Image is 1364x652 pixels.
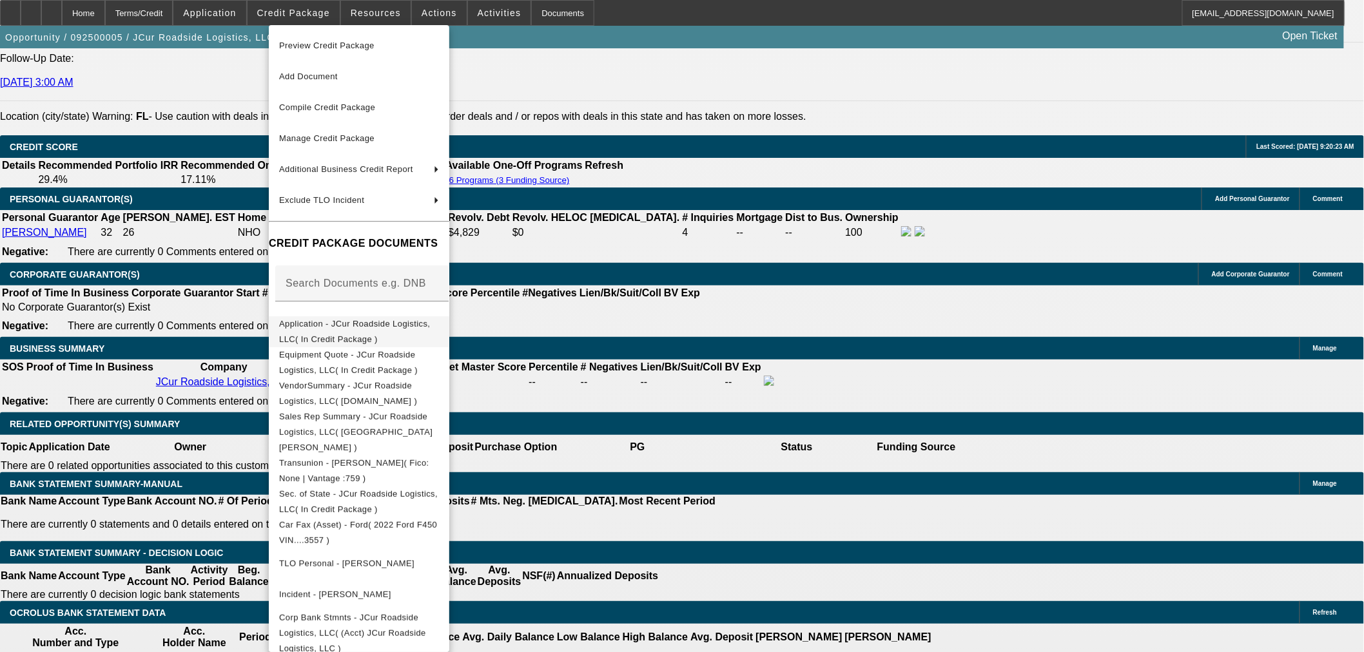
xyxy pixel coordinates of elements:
button: Equipment Quote - JCur Roadside Logistics, LLC( In Credit Package ) [269,347,449,378]
button: TLO Personal - Curio, Justin [269,548,449,579]
span: Sales Rep Summary - JCur Roadside Logistics, LLC( [GEOGRAPHIC_DATA][PERSON_NAME] ) [279,411,433,452]
button: Incident - Curio, Justin [269,579,449,609]
span: Equipment Quote - JCur Roadside Logistics, LLC( In Credit Package ) [279,349,418,374]
span: Add Document [279,72,338,81]
span: Transunion - [PERSON_NAME]( Fico: None | Vantage :759 ) [279,457,429,483]
span: Application - JCur Roadside Logistics, LLC( In Credit Package ) [279,318,430,343]
button: Transunion - Curio, Justin( Fico: None | Vantage :759 ) [269,455,449,486]
button: Sales Rep Summary - JCur Roadside Logistics, LLC( Martell, Heath ) [269,408,449,455]
span: Sec. of State - JCur Roadside Logistics, LLC( In Credit Package ) [279,488,438,513]
span: Car Fax (Asset) - Ford( 2022 Ford F450 VIN....3557 ) [279,519,437,544]
span: Preview Credit Package [279,41,375,50]
h4: CREDIT PACKAGE DOCUMENTS [269,236,449,251]
span: VendorSummary - JCur Roadside Logistics, LLC( [DOMAIN_NAME] ) [279,380,417,405]
span: Incident - [PERSON_NAME] [279,589,391,599]
span: Compile Credit Package [279,102,375,112]
mat-label: Search Documents e.g. DNB [286,277,426,288]
span: Exclude TLO Incident [279,195,364,205]
button: Sec. of State - JCur Roadside Logistics, LLC( In Credit Package ) [269,486,449,517]
button: Car Fax (Asset) - Ford( 2022 Ford F450 VIN....3557 ) [269,517,449,548]
button: VendorSummary - JCur Roadside Logistics, LLC( Equip-Used.com ) [269,378,449,408]
span: TLO Personal - [PERSON_NAME] [279,558,414,568]
span: Additional Business Credit Report [279,164,413,174]
button: Application - JCur Roadside Logistics, LLC( In Credit Package ) [269,316,449,347]
span: Manage Credit Package [279,133,375,143]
